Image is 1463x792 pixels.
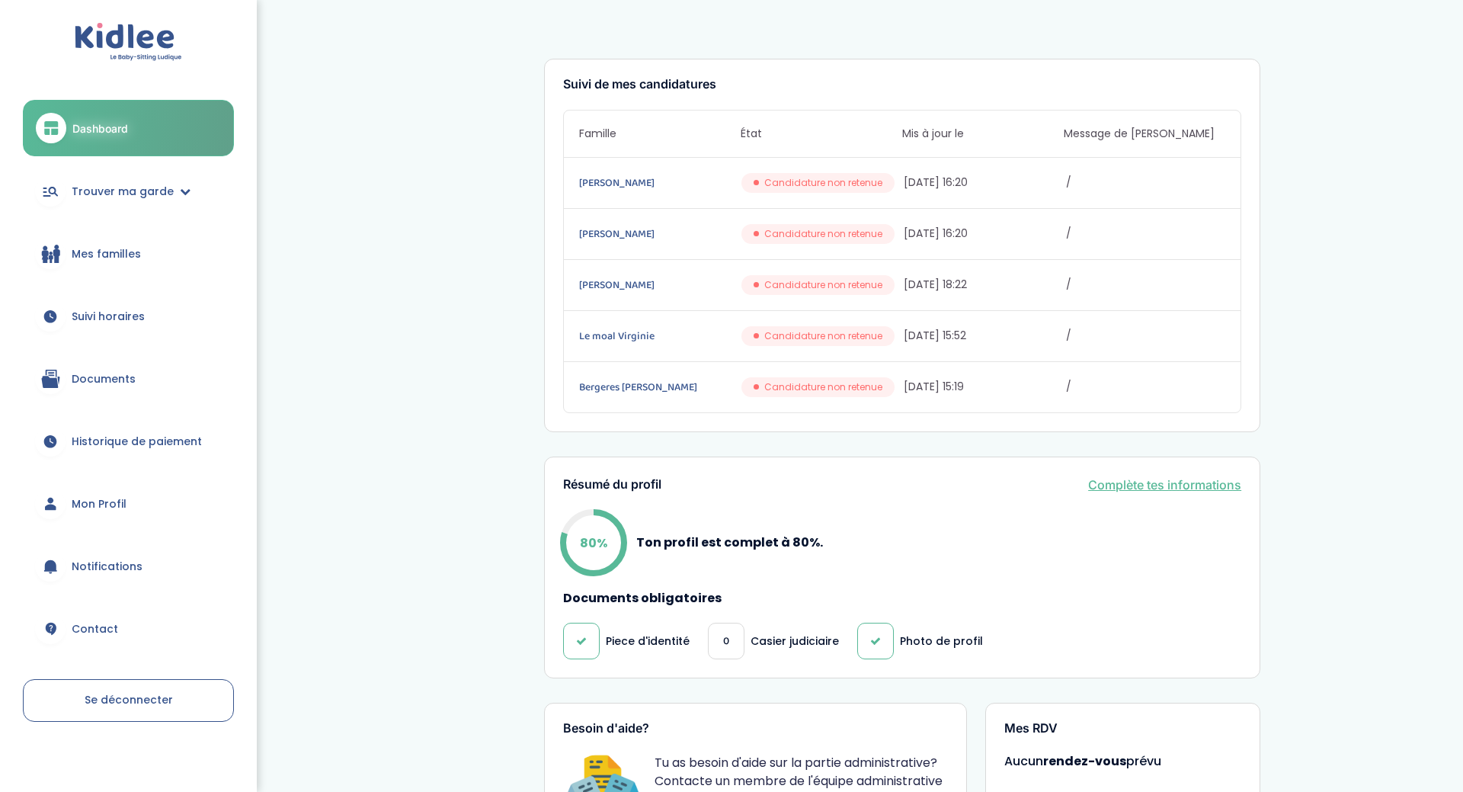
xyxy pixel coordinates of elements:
span: Message de [PERSON_NAME] [1064,126,1225,142]
span: Famille [579,126,741,142]
a: Se déconnecter [23,679,234,722]
p: Casier judiciaire [751,633,839,649]
a: Notifications [23,539,234,594]
span: Suivi horaires [72,309,145,325]
span: Aucun prévu [1004,752,1161,770]
a: [PERSON_NAME] [579,226,738,242]
h4: Documents obligatoires [563,592,1241,605]
a: Mon Profil [23,476,234,531]
h3: Besoin d'aide? [563,722,947,736]
a: Suivi horaires [23,289,234,344]
span: Candidature non retenue [764,278,882,292]
p: Piece d'identité [606,633,690,649]
span: / [1066,226,1225,242]
img: logo.svg [75,23,182,62]
h3: Résumé du profil [563,478,661,492]
span: [DATE] 15:19 [904,379,1063,395]
strong: rendez-vous [1043,752,1126,770]
a: Documents [23,351,234,406]
span: [DATE] 15:52 [904,328,1063,344]
span: 0 [723,633,729,649]
p: 80% [580,533,607,552]
span: Candidature non retenue [764,380,882,394]
h3: Mes RDV [1004,722,1242,736]
span: Dashboard [72,120,128,136]
span: [DATE] 16:20 [904,226,1063,242]
span: / [1066,379,1225,395]
span: [DATE] 16:20 [904,175,1063,191]
a: Mes familles [23,226,234,281]
span: Candidature non retenue [764,176,882,190]
span: Mon Profil [72,496,126,512]
span: Candidature non retenue [764,227,882,241]
a: [PERSON_NAME] [579,277,738,293]
span: Candidature non retenue [764,329,882,343]
span: / [1066,277,1225,293]
span: Documents [72,371,136,387]
a: Trouver ma garde [23,164,234,219]
a: Historique de paiement [23,414,234,469]
h3: Suivi de mes candidatures [563,78,1241,91]
p: Ton profil est complet à 80%. [636,533,823,552]
a: Complète tes informations [1088,476,1241,494]
a: Dashboard [23,100,234,156]
span: Se déconnecter [85,692,173,707]
span: Mis à jour le [902,126,1064,142]
span: Contact [72,621,118,637]
p: Photo de profil [900,633,983,649]
span: [DATE] 18:22 [904,277,1063,293]
span: Historique de paiement [72,434,202,450]
span: État [741,126,902,142]
span: Mes familles [72,246,141,262]
a: Bergeres [PERSON_NAME] [579,379,738,396]
span: Notifications [72,559,142,575]
span: / [1066,175,1225,191]
span: / [1066,328,1225,344]
a: Le moal Virginie [579,328,738,345]
a: Contact [23,601,234,656]
a: [PERSON_NAME] [579,175,738,191]
span: Trouver ma garde [72,184,174,200]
